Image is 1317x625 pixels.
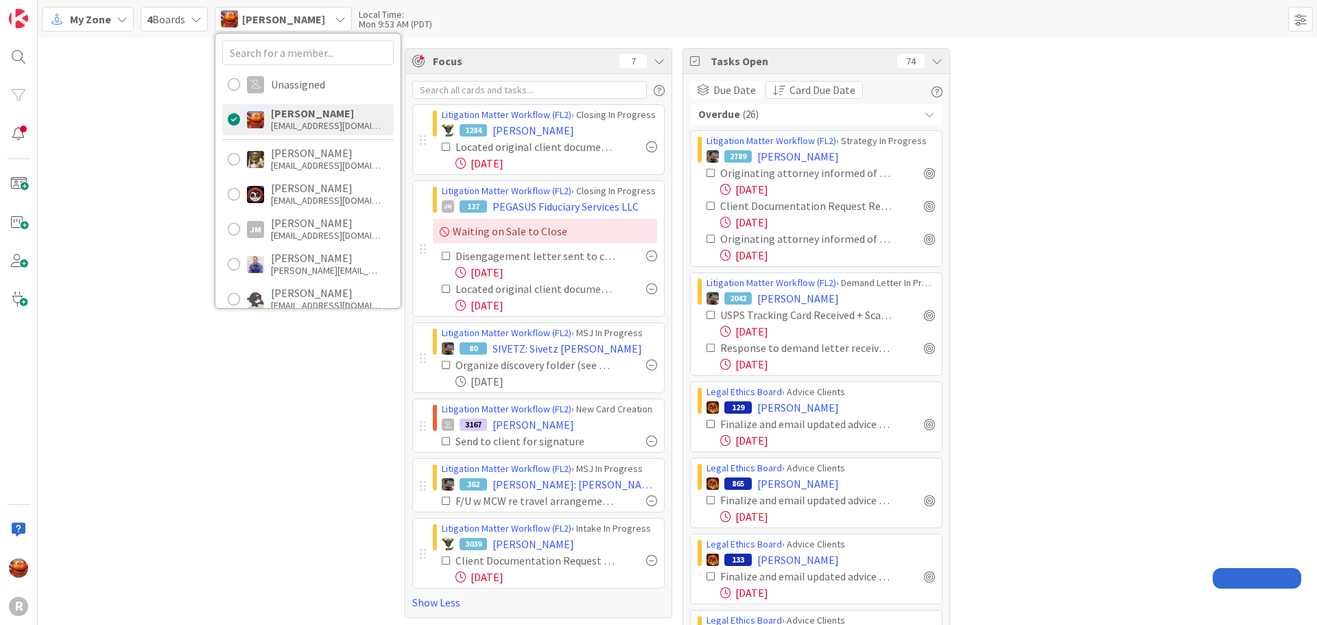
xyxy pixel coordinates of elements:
div: Located original client documents if necessary & coordinated delivery with client [455,281,616,297]
span: [PERSON_NAME] [757,148,839,165]
span: PEGASUS Fiduciary Services LLC [493,198,639,215]
a: Litigation Matter Workflow (FL2) [442,185,571,197]
div: › Advice Clients [707,461,935,475]
a: Legal Ethics Board [707,538,782,550]
div: 133 [724,554,752,566]
div: › New Card Creation [442,402,657,416]
a: Legal Ethics Board [707,462,782,474]
img: KA [247,111,264,128]
div: › Closing In Progress [442,108,657,122]
div: 362 [460,478,487,491]
a: Litigation Matter Workflow (FL2) [442,108,571,121]
div: › Intake In Progress [442,521,657,536]
div: Local Time: [359,10,432,19]
div: [DATE] [455,373,657,390]
span: My Zone [70,11,111,27]
span: [PERSON_NAME] [757,475,839,492]
div: Originating attorney informed of client documents [720,231,894,247]
img: MW [707,292,719,305]
div: [EMAIL_ADDRESS][DOMAIN_NAME] [271,159,381,172]
img: NC [442,124,454,137]
div: 3167 [460,418,487,431]
div: Mon 9:53 AM (PDT) [359,19,432,29]
div: [DATE] [455,297,657,314]
div: 865 [724,477,752,490]
div: Finalize and email updated advice engagement letter [720,492,894,508]
a: Litigation Matter Workflow (FL2) [442,327,571,339]
b: Overdue [698,107,740,123]
div: › Strategy In Progress [707,134,935,148]
div: [DATE] [720,247,935,263]
img: NC [442,538,454,550]
span: Boards [147,11,185,27]
div: › Closing In Progress [442,184,657,198]
div: [PERSON_NAME] [271,287,381,299]
span: [PERSON_NAME] [757,290,839,307]
span: [PERSON_NAME] [242,11,325,27]
div: R [9,597,28,616]
div: [DATE] [455,569,657,585]
div: Waiting on Sale to Close [433,219,657,244]
img: TR [707,554,719,566]
b: 4 [147,12,152,26]
div: Response to demand letter received from OP / OC and saved to file [720,340,894,356]
div: Unassigned [271,78,325,91]
div: › MSJ In Progress [442,462,657,476]
div: [EMAIL_ADDRESS][DOMAIN_NAME] [271,299,381,311]
img: TR [707,401,719,414]
div: 2042 [724,292,752,305]
div: [PERSON_NAME] [271,252,381,264]
div: [DATE] [720,432,935,449]
img: KN [247,291,264,308]
button: Card Due Date [766,81,863,99]
div: 129 [724,401,752,414]
div: Disengagement letter sent to client & PDF saved in client file [455,248,616,264]
a: Litigation Matter Workflow (FL2) [442,522,571,534]
img: KA [9,558,28,578]
a: Litigation Matter Workflow (FL2) [442,462,571,475]
input: Search all cards and tasks... [412,81,647,99]
div: [PERSON_NAME] [271,107,381,119]
div: [DATE] [720,585,935,601]
div: › Demand Letter In Progress [707,276,935,290]
div: [DATE] [720,214,935,231]
span: ( 26 ) [743,107,759,123]
div: [EMAIL_ADDRESS][DOMAIN_NAME] [271,194,381,207]
div: [EMAIL_ADDRESS][DOMAIN_NAME] [271,229,381,241]
span: [PERSON_NAME]: [PERSON_NAME] Abuse Claim [493,476,657,493]
input: Search for a member... [222,40,394,65]
span: Focus [433,53,608,69]
a: Litigation Matter Workflow (FL2) [707,276,836,289]
span: Tasks Open [711,53,890,69]
div: Client Documentation Request Returned by Client + curated to Original Client Docs folder [720,198,894,214]
div: JM [247,221,264,238]
div: Client Documentation Request Returned by Client + curated to Original Client Docs folder ➡️ infor... [455,552,616,569]
div: Finalize and email updated advice engagement letter [720,416,894,432]
div: 127 [460,200,487,213]
img: Visit kanbanzone.com [9,9,28,28]
div: F/U w MCW re travel arrangements [455,493,616,509]
div: [PERSON_NAME][EMAIL_ADDRESS][DOMAIN_NAME] [271,264,381,276]
img: MW [707,150,719,163]
div: 3039 [460,538,487,550]
img: JG [247,256,264,273]
a: Legal Ethics Board [707,386,782,398]
img: DG [247,151,264,168]
div: [PERSON_NAME] [271,182,381,194]
div: [PERSON_NAME] [271,147,381,159]
div: 7 [619,54,647,68]
span: [PERSON_NAME] [493,416,574,433]
div: 2789 [724,150,752,163]
div: [DATE] [455,155,657,172]
span: SIVETZ: Sivetz [PERSON_NAME] [493,340,642,357]
div: [DATE] [455,264,657,281]
div: [PERSON_NAME] [271,217,381,229]
span: [PERSON_NAME] [493,122,574,139]
span: [PERSON_NAME] [757,399,839,416]
div: [EMAIL_ADDRESS][DOMAIN_NAME] [271,119,381,132]
div: Originating attorney informed of client documents [720,165,894,181]
span: Due Date [713,82,756,98]
div: 80 [460,342,487,355]
div: [DATE] [720,508,935,525]
div: [DATE] [720,356,935,373]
